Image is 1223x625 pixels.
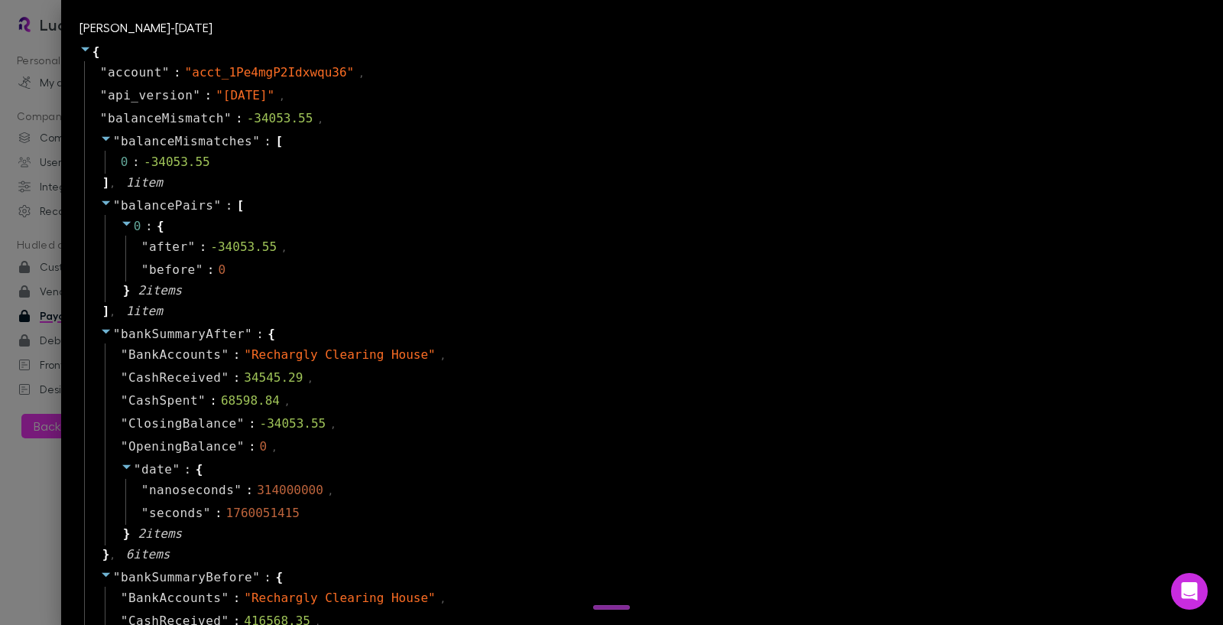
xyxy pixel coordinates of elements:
[121,591,128,605] span: "
[126,547,170,562] span: 6 item s
[234,483,242,497] span: "
[121,370,128,385] span: "
[113,198,121,213] span: "
[213,198,221,213] span: "
[138,283,182,298] span: 2 item s
[209,392,217,410] span: :
[252,134,260,148] span: "
[128,438,237,456] span: OpeningBalance
[248,415,256,433] span: :
[188,239,196,254] span: "
[141,462,173,477] span: date
[260,415,326,433] div: -34053.55
[237,439,245,454] span: "
[121,525,131,543] span: }
[126,175,163,190] span: 1 item
[275,132,283,151] span: [
[237,197,245,215] span: [
[235,109,243,128] span: :
[284,395,290,409] span: ,
[121,347,128,362] span: "
[196,461,203,479] span: {
[244,347,435,362] span: " Rechargly Clearing House "
[256,325,264,343] span: :
[121,198,214,213] span: balancePairs
[174,63,181,82] span: :
[113,570,121,584] span: "
[79,18,1205,37] div: [PERSON_NAME] - [DATE]
[121,282,131,300] span: }
[185,65,355,80] span: " acct_1Pe4mgP2Idxwqu36 "
[100,174,110,192] span: ]
[307,372,313,386] span: ,
[358,67,364,80] span: ,
[275,568,283,587] span: {
[108,109,224,128] span: balanceMismatch
[246,481,254,500] span: :
[145,217,153,236] span: :
[252,570,260,584] span: "
[221,392,280,410] div: 68598.84
[440,349,446,363] span: ,
[113,134,121,148] span: "
[149,238,188,256] span: after
[121,570,252,584] span: bankSummaryBefore
[226,504,300,522] div: 1760051415
[128,589,222,607] span: BankAccounts
[134,462,141,477] span: "
[198,393,206,408] span: "
[193,88,200,103] span: "
[264,568,271,587] span: :
[121,134,252,148] span: balanceMismatches
[196,262,203,277] span: "
[141,506,149,520] span: "
[113,327,121,341] span: "
[172,462,180,477] span: "
[121,327,245,341] span: bankSummaryAfter
[205,86,212,105] span: :
[92,43,100,61] span: {
[128,392,198,410] span: CashSpent
[216,88,274,103] span: " [DATE] "
[244,369,303,387] div: 34545.29
[121,416,128,431] span: "
[224,111,232,125] span: "
[268,325,275,343] span: {
[121,439,128,454] span: "
[134,219,141,233] span: 0
[1171,573,1208,610] div: Open Intercom Messenger
[247,109,313,128] div: -34053.55
[257,481,323,500] div: 314000000
[108,63,162,82] span: account
[128,369,222,387] span: CashReceived
[233,589,241,607] span: :
[221,591,229,605] span: "
[237,416,245,431] span: "
[109,305,115,319] span: ,
[317,112,323,126] span: ,
[260,438,268,456] div: 0
[244,591,435,605] span: " Rechargly Clearing House "
[149,504,203,522] span: seconds
[264,132,271,151] span: :
[233,369,241,387] span: :
[157,217,164,236] span: {
[100,545,110,564] span: }
[271,441,277,454] span: ,
[245,327,252,341] span: "
[162,65,170,80] span: "
[121,393,128,408] span: "
[330,418,336,431] span: ,
[144,153,210,171] div: -34053.55
[215,504,222,522] span: :
[218,261,225,279] div: 0
[279,90,284,103] span: ,
[141,262,149,277] span: "
[100,111,108,125] span: "
[100,65,108,80] span: "
[138,526,182,541] span: 2 item s
[100,88,108,103] span: "
[141,483,149,497] span: "
[100,302,110,321] span: ]
[328,484,333,498] span: ,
